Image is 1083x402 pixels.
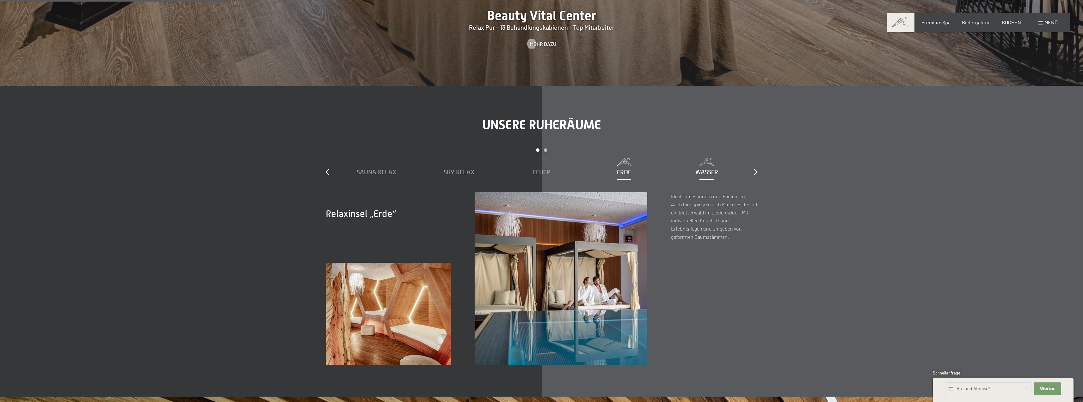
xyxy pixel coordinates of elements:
[475,192,647,365] img: Ein Wellness-Urlaub in Südtirol – 7.700 m² Spa, 10 Saunen
[962,19,991,25] a: Bildergalerie
[444,169,475,176] span: Sky Relax
[357,169,397,176] span: Sauna Relax
[533,169,550,176] span: Feuer
[921,19,951,25] a: Premium Spa
[536,148,539,152] div: Carousel Page 1 (Current Slide)
[695,169,718,176] span: Wasser
[1044,19,1058,25] span: Menü
[544,148,547,152] div: Carousel Page 2
[326,208,396,219] span: Relaxinsel „Erde“
[1040,386,1055,392] span: Weiter
[1034,382,1061,395] button: Weiter
[482,117,601,132] span: Unsere Ruheräume
[933,370,960,375] span: Schnellanfrage
[617,169,631,176] span: Erde
[671,192,757,241] p: Ideal zum Plaudern und Faulenzen. Auch hier spiegeln sich Mutter Erde und ein Blätterwald im Desi...
[527,40,556,47] a: Mehr dazu
[335,148,748,158] div: Carousel Pagination
[1002,19,1021,25] a: BUCHEN
[530,40,556,47] span: Mehr dazu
